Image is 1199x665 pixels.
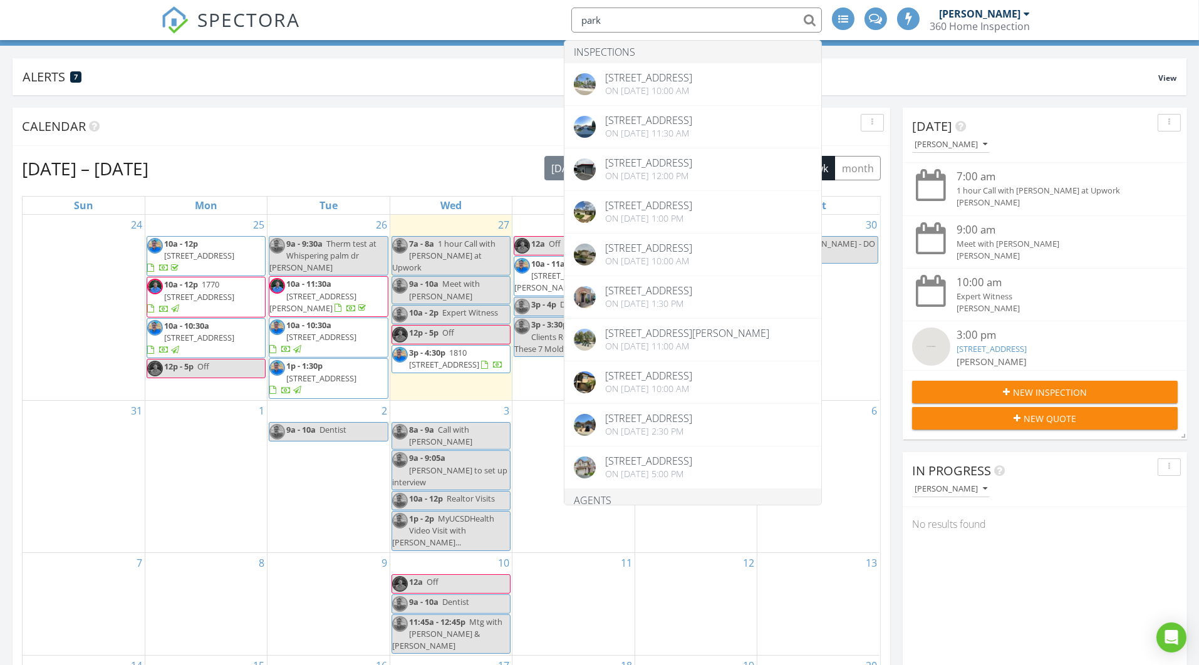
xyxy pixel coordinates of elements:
[605,456,692,466] div: [STREET_ADDRESS]
[574,414,596,436] img: cover.jpg
[514,256,633,297] a: 10a - 11a [STREET_ADDRESS][PERSON_NAME]
[192,197,220,214] a: Monday
[409,424,472,447] span: Call with [PERSON_NAME]
[561,197,586,214] a: Thursday
[514,319,530,334] img: img_7863.jpeg
[531,299,556,310] span: 3p - 4p
[267,552,390,656] td: Go to September 9, 2025
[834,156,881,180] button: month
[447,493,495,504] span: Realtor Visits
[269,291,356,314] span: [STREET_ADDRESS][PERSON_NAME]
[531,319,568,330] span: 3p - 3:30p
[392,424,408,440] img: img_7863.jpeg
[512,401,635,553] td: Go to September 4, 2025
[957,356,1027,368] span: [PERSON_NAME]
[147,361,163,376] img: img_9233.jpeg
[409,424,434,435] span: 8a - 9a
[23,215,145,401] td: Go to August 24, 2025
[269,278,285,294] img: img_9233.jpeg
[409,278,480,301] span: Meet with [PERSON_NAME]
[147,279,163,294] img: img_9233.jpeg
[957,302,1156,314] div: [PERSON_NAME]
[147,238,163,254] img: img_7863.jpeg
[514,258,530,274] img: img_7863.jpeg
[256,401,267,421] a: Go to September 1, 2025
[912,381,1178,403] button: New Inspection
[392,327,408,343] img: img_9233.jpeg
[409,596,439,607] span: 9a - 10a
[409,238,434,249] span: 7a - 8a
[939,8,1020,20] div: [PERSON_NAME]
[574,329,596,351] img: streetview
[269,276,388,317] a: 10a - 11:30a [STREET_ADDRESS][PERSON_NAME]
[251,215,267,235] a: Go to August 25, 2025
[409,493,443,504] span: 10a - 12p
[544,156,590,180] button: [DATE]
[514,270,601,293] span: [STREET_ADDRESS][PERSON_NAME]
[1013,386,1087,399] span: New Inspection
[164,238,198,249] span: 10a - 12p
[564,41,821,63] li: Inspections
[1158,73,1176,83] span: View
[269,424,285,440] img: img_7863.jpeg
[409,513,434,524] span: 1p - 2p
[409,307,439,318] span: 10a - 2p
[514,299,530,314] img: img_7863.jpeg
[22,118,86,135] span: Calendar
[863,553,880,573] a: Go to September 13, 2025
[392,345,511,373] a: 3p - 4:30p 1810 [STREET_ADDRESS]
[574,73,596,95] img: streetview
[571,8,822,33] input: Search everything...
[1024,412,1076,425] span: New Quote
[605,73,692,83] div: [STREET_ADDRESS]
[957,327,1156,343] div: 3:00 pm
[409,347,479,370] span: 1810 [STREET_ADDRESS]
[409,576,423,587] span: 12a
[269,358,388,399] a: 1p - 1:30p [STREET_ADDRESS]
[605,469,692,479] div: On [DATE] 5:00 pm
[286,360,323,371] span: 1p - 1:30p
[605,286,692,296] div: [STREET_ADDRESS]
[286,238,323,249] span: 9a - 9:30a
[605,243,692,253] div: [STREET_ADDRESS]
[286,331,356,343] span: [STREET_ADDRESS]
[574,201,596,223] img: 4468118%2Fcover_photos%2FYn8KqaQ0qL7egLrsKm4N%2Foriginal.4468118-1679530687467
[574,286,596,308] img: 4306741%2Fcover_photos%2Fo4qiHnpJR99wOG7OKWdt%2Foriginal.jpg
[514,319,618,354] span: Be The Pro Clients Remember with These 7 Mold P...
[269,317,388,358] a: 10a - 10:30a [STREET_ADDRESS]
[390,215,512,401] td: Go to August 27, 2025
[134,553,145,573] a: Go to September 7, 2025
[912,481,990,498] button: [PERSON_NAME]
[147,279,234,314] a: 10a - 12p 1770 [STREET_ADDRESS]
[409,327,439,338] span: 12p - 5p
[863,215,880,235] a: Go to August 30, 2025
[409,347,445,358] span: 3p - 4:30p
[605,256,692,266] div: On [DATE] 10:00 am
[912,407,1178,430] button: New Quote
[269,238,285,254] img: img_7863.jpeg
[379,553,390,573] a: Go to September 9, 2025
[392,307,408,322] img: img_7863.jpeg
[164,332,234,343] span: [STREET_ADDRESS]
[392,452,408,468] img: img_7863.jpeg
[74,73,78,81] span: 7
[605,171,692,181] div: On [DATE] 12:00 pm
[427,576,439,587] span: Off
[164,250,234,261] span: [STREET_ADDRESS]
[912,118,952,135] span: [DATE]
[319,424,346,435] span: Dentist
[373,215,390,235] a: Go to August 26, 2025
[71,197,96,214] a: Sunday
[286,424,316,435] span: 9a - 10a
[957,238,1156,250] div: Meet with [PERSON_NAME]
[147,277,266,317] a: 10a - 12p 1770 [STREET_ADDRESS]
[531,238,545,249] span: 12a
[957,222,1156,238] div: 9:00 am
[438,197,464,214] a: Wednesday
[392,347,408,363] img: img_7863.jpeg
[912,137,990,153] button: [PERSON_NAME]
[392,238,408,254] img: img_7863.jpeg
[903,507,1187,541] div: No results found
[392,238,496,273] span: 1 hour Call with [PERSON_NAME] at Upwork
[256,553,267,573] a: Go to September 8, 2025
